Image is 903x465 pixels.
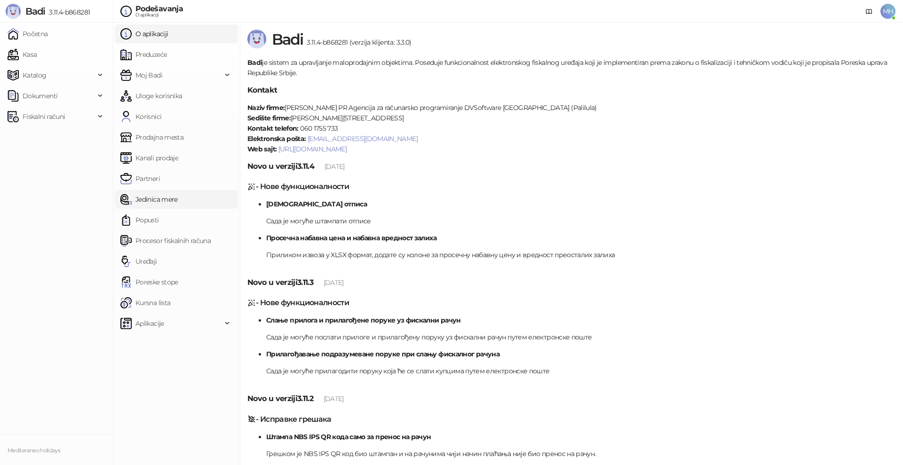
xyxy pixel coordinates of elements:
a: Partneri [120,169,160,188]
a: Početna [8,24,48,43]
p: Сада је могуће прилагодити поруку која ће се слати купцима путем електронске поште [266,366,895,376]
h5: - Нове функционалности [247,181,895,192]
a: Procesor fiskalnih računa [120,231,211,250]
a: Popusti [120,211,159,229]
img: Logo [247,30,266,48]
a: [URL][DOMAIN_NAME] [278,145,347,153]
a: Jedinica mere [120,190,178,209]
h5: Novo u verziji 3.11.4 [247,161,895,172]
p: Сада је могуће послати прилоге и прилагођену поруку уз фискални рачун путем електронске поште [266,332,895,342]
span: 3.11.4-b868281 (verzija klijenta: 3.3.0) [303,38,411,47]
h5: - Нове функционалности [247,297,895,308]
strong: Sedište firme: [247,114,291,122]
p: je sistem za upravljanje maloprodajnim objektima. Poseduje funkcionalnost elektronskog fiskalnog ... [247,57,895,78]
span: [DATE] [324,278,344,287]
a: Prodajna mesta [120,128,183,147]
div: O aplikaciji [135,13,183,17]
a: [EMAIL_ADDRESS][DOMAIN_NAME] [308,134,418,143]
span: Moj Badi [135,66,162,85]
h5: Novo u verziji 3.11.3 [247,277,895,288]
p: Сада је могуће штампати отписе [266,216,895,226]
span: Fiskalni računi [23,107,65,126]
a: Kanali prodaje [120,149,178,167]
a: Poreske stope [120,273,178,292]
span: Badi [25,6,45,17]
a: Dokumentacija [862,4,877,19]
strong: Kontakt telefon: [247,124,299,133]
strong: [DEMOGRAPHIC_DATA] отписа [266,200,367,208]
a: Kasa [8,45,37,64]
img: Logo [6,4,21,19]
p: [PERSON_NAME] PR Agencija za računarsko programiranje DVSoftware [GEOGRAPHIC_DATA] (Palilula) [PE... [247,102,895,154]
strong: Web sajt: [247,145,277,153]
div: Podešavanja [135,5,183,13]
span: MH [880,4,895,19]
strong: Просечна набавна цена и набавна вредност залиха [266,234,436,242]
h5: Kontakt [247,85,895,96]
a: Uređaji [120,252,157,271]
strong: Штампа NBS IPS QR кода само за пренос на рачун [266,433,431,441]
strong: Badi [247,58,262,67]
span: Dokumenti [23,87,57,105]
span: Katalog [23,66,47,85]
a: Preduzeće [120,45,167,64]
span: Badi [272,30,303,48]
a: Kursna lista [120,293,170,312]
a: O aplikaciji [120,24,168,43]
strong: Прилагођавање подразумеване поруке при слању фискалног рачуна [266,350,499,358]
p: Приликом извоза у XLSX формат, додате су колоне за просечну набавну цену и вредност преосталих за... [266,250,895,260]
strong: Elektronska pošta: [247,134,306,143]
a: Uloge korisnika [120,87,182,105]
p: Грешком је NBS IPS QR код био штампан и на рачунима чији начин плаћања није био пренос на рачун. [266,449,895,459]
small: Mediteraneo holidays [8,447,60,454]
span: [DATE] [324,394,344,403]
strong: Слање прилога и прилагођене поруке уз фискални рачун [266,316,461,324]
h5: Novo u verziji 3.11.2 [247,393,895,404]
strong: Naziv firme: [247,103,285,112]
h5: - Исправке грешака [247,414,895,425]
span: 3.11.4-b868281 [45,8,90,16]
span: [DATE] [325,162,345,171]
a: Korisnici [120,107,161,126]
span: Aplikacije [135,314,164,333]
